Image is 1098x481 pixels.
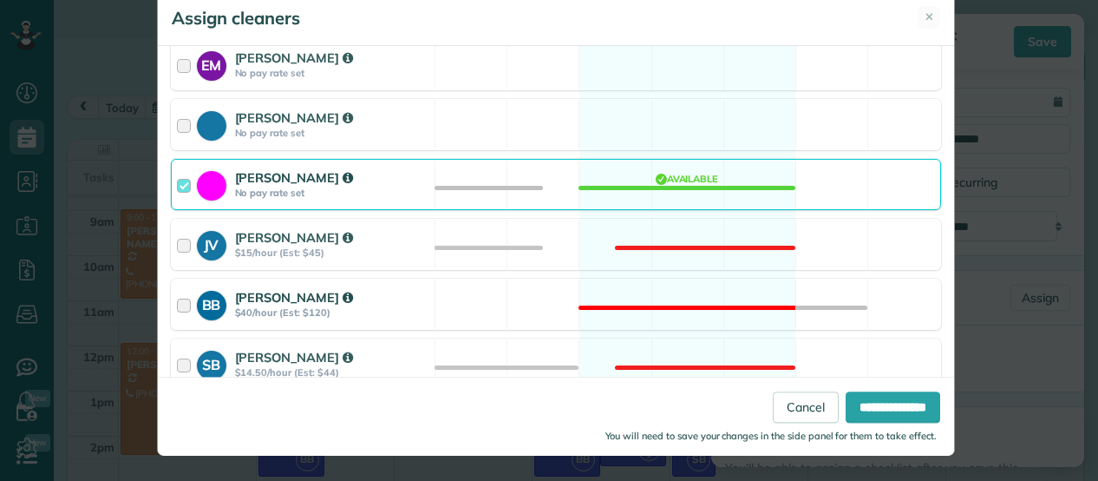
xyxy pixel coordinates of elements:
strong: No pay rate set [235,187,429,199]
a: Cancel [773,392,839,423]
strong: [PERSON_NAME] [235,169,353,186]
small: You will need to save your changes in the side panel for them to take effect. [605,430,937,442]
strong: [PERSON_NAME] [235,289,353,306]
strong: [PERSON_NAME] [235,349,353,366]
strong: JV [197,231,226,255]
strong: SB [197,351,226,375]
strong: $14.50/hour (Est: $44) [235,366,429,379]
span: ✕ [925,9,934,25]
strong: BB [197,291,226,315]
strong: $40/hour (Est: $120) [235,306,429,319]
strong: [PERSON_NAME] [235,109,353,126]
strong: EM [197,51,226,76]
strong: $15/hour (Est: $45) [235,247,429,259]
strong: No pay rate set [235,67,429,79]
strong: [PERSON_NAME] [235,49,353,66]
h5: Assign cleaners [172,6,300,30]
strong: No pay rate set [235,127,429,139]
strong: [PERSON_NAME] [235,229,353,246]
